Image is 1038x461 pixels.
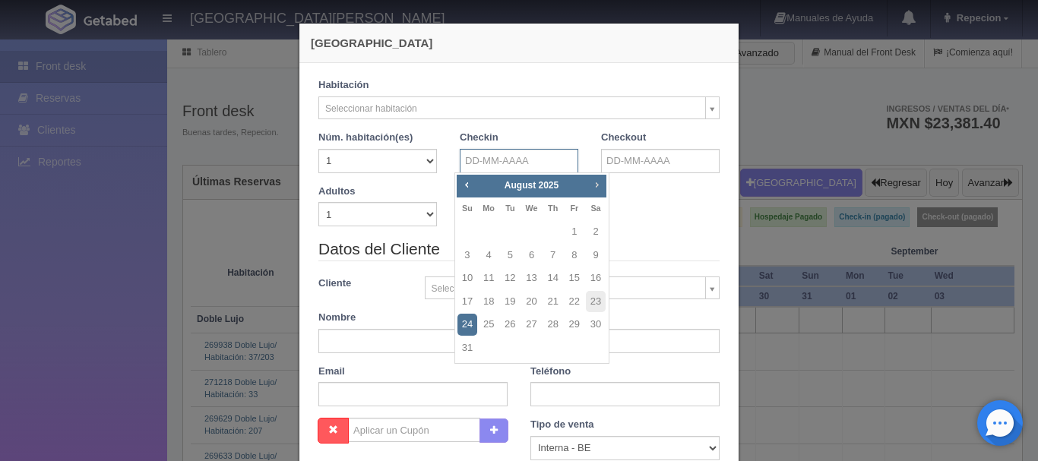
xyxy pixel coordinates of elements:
[601,149,720,173] input: DD-MM-AAAA
[425,276,720,299] a: Seleccionar / Crear cliente
[500,245,520,267] a: 5
[318,238,720,261] legend: Datos del Cliente
[586,314,606,336] a: 30
[543,291,563,313] a: 21
[586,267,606,289] a: 16
[500,314,520,336] a: 26
[479,245,498,267] a: 4
[457,267,477,289] a: 10
[521,267,541,289] a: 13
[586,245,606,267] a: 9
[457,291,477,313] a: 17
[530,418,594,432] label: Tipo de venta
[543,245,563,267] a: 7
[318,311,356,325] label: Nombre
[586,221,606,243] a: 2
[565,267,584,289] a: 15
[570,204,578,213] span: Friday
[565,291,584,313] a: 22
[479,267,498,289] a: 11
[500,267,520,289] a: 12
[543,267,563,289] a: 14
[521,314,541,336] a: 27
[318,96,720,119] a: Seleccionar habitación
[457,245,477,267] a: 3
[460,178,473,191] span: Prev
[548,204,558,213] span: Thursday
[479,291,498,313] a: 18
[311,35,727,51] h4: [GEOGRAPHIC_DATA]
[601,131,646,145] label: Checkout
[318,365,345,379] label: Email
[505,180,536,191] span: August
[530,365,571,379] label: Teléfono
[307,276,413,291] label: Cliente
[543,314,563,336] a: 28
[460,149,578,173] input: DD-MM-AAAA
[565,245,584,267] a: 8
[432,277,700,300] span: Seleccionar / Crear cliente
[590,178,603,191] span: Next
[318,131,413,145] label: Núm. habitación(es)
[525,204,537,213] span: Wednesday
[521,291,541,313] a: 20
[586,291,606,313] a: 23
[457,337,477,359] a: 31
[479,314,498,336] a: 25
[590,204,600,213] span: Saturday
[565,221,584,243] a: 1
[348,418,480,442] input: Aplicar un Cupón
[325,97,699,120] span: Seleccionar habitación
[521,245,541,267] a: 6
[462,204,473,213] span: Sunday
[318,78,369,93] label: Habitación
[538,180,559,191] span: 2025
[458,176,475,193] a: Prev
[460,131,498,145] label: Checkin
[589,176,606,193] a: Next
[457,314,477,336] a: 24
[318,185,355,199] label: Adultos
[565,314,584,336] a: 29
[500,291,520,313] a: 19
[505,204,514,213] span: Tuesday
[483,204,495,213] span: Monday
